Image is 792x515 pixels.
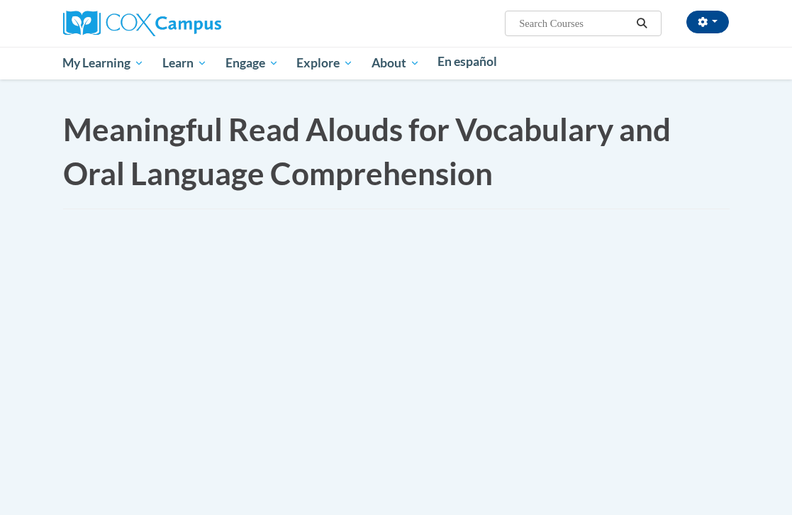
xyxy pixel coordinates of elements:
[372,55,420,72] span: About
[635,18,648,29] i: 
[362,47,429,79] a: About
[631,15,652,32] button: Search
[62,55,144,72] span: My Learning
[63,111,671,192] span: Meaningful Read Alouds for Vocabulary and Oral Language Comprehension
[162,55,207,72] span: Learn
[52,47,740,79] div: Main menu
[437,54,497,69] span: En español
[216,47,288,79] a: Engage
[63,11,221,36] img: Cox Campus
[518,15,631,32] input: Search Courses
[429,47,507,77] a: En español
[287,47,362,79] a: Explore
[54,47,154,79] a: My Learning
[225,55,279,72] span: Engage
[296,55,353,72] span: Explore
[63,16,221,28] a: Cox Campus
[686,11,729,33] button: Account Settings
[153,47,216,79] a: Learn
